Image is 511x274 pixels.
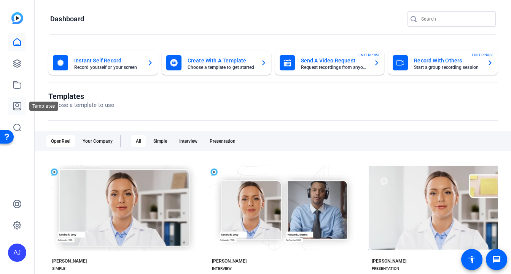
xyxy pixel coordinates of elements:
[74,56,141,65] mat-card-title: Instant Self Record
[414,65,481,70] mat-card-subtitle: Start a group recording session
[48,92,114,101] h1: Templates
[188,56,255,65] mat-card-title: Create With A Template
[372,258,406,264] div: [PERSON_NAME]
[50,14,84,24] h1: Dashboard
[131,135,146,147] div: All
[388,51,498,75] button: Record With OthersStart a group recording sessionENTERPRISE
[358,52,380,58] span: ENTERPRISE
[414,56,481,65] mat-card-title: Record With Others
[52,258,87,264] div: [PERSON_NAME]
[188,65,255,70] mat-card-subtitle: Choose a template to get started
[421,14,490,24] input: Search
[467,255,476,264] mat-icon: accessibility
[372,266,399,272] div: PRESENTATION
[301,56,368,65] mat-card-title: Send A Video Request
[275,51,385,75] button: Send A Video RequestRequest recordings from anyone, anywhereENTERPRISE
[212,258,247,264] div: [PERSON_NAME]
[29,102,58,111] div: Templates
[301,65,368,70] mat-card-subtitle: Request recordings from anyone, anywhere
[492,255,501,264] mat-icon: message
[8,244,26,262] div: AJ
[52,266,65,272] div: SIMPLE
[11,12,23,24] img: blue-gradient.svg
[212,266,232,272] div: INTERVIEW
[48,101,114,110] p: Choose a template to use
[205,135,240,147] div: Presentation
[472,52,494,58] span: ENTERPRISE
[48,51,158,75] button: Instant Self RecordRecord yourself or your screen
[78,135,117,147] div: Your Company
[74,65,141,70] mat-card-subtitle: Record yourself or your screen
[149,135,172,147] div: Simple
[162,51,271,75] button: Create With A TemplateChoose a template to get started
[46,135,75,147] div: OpenReel
[175,135,202,147] div: Interview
